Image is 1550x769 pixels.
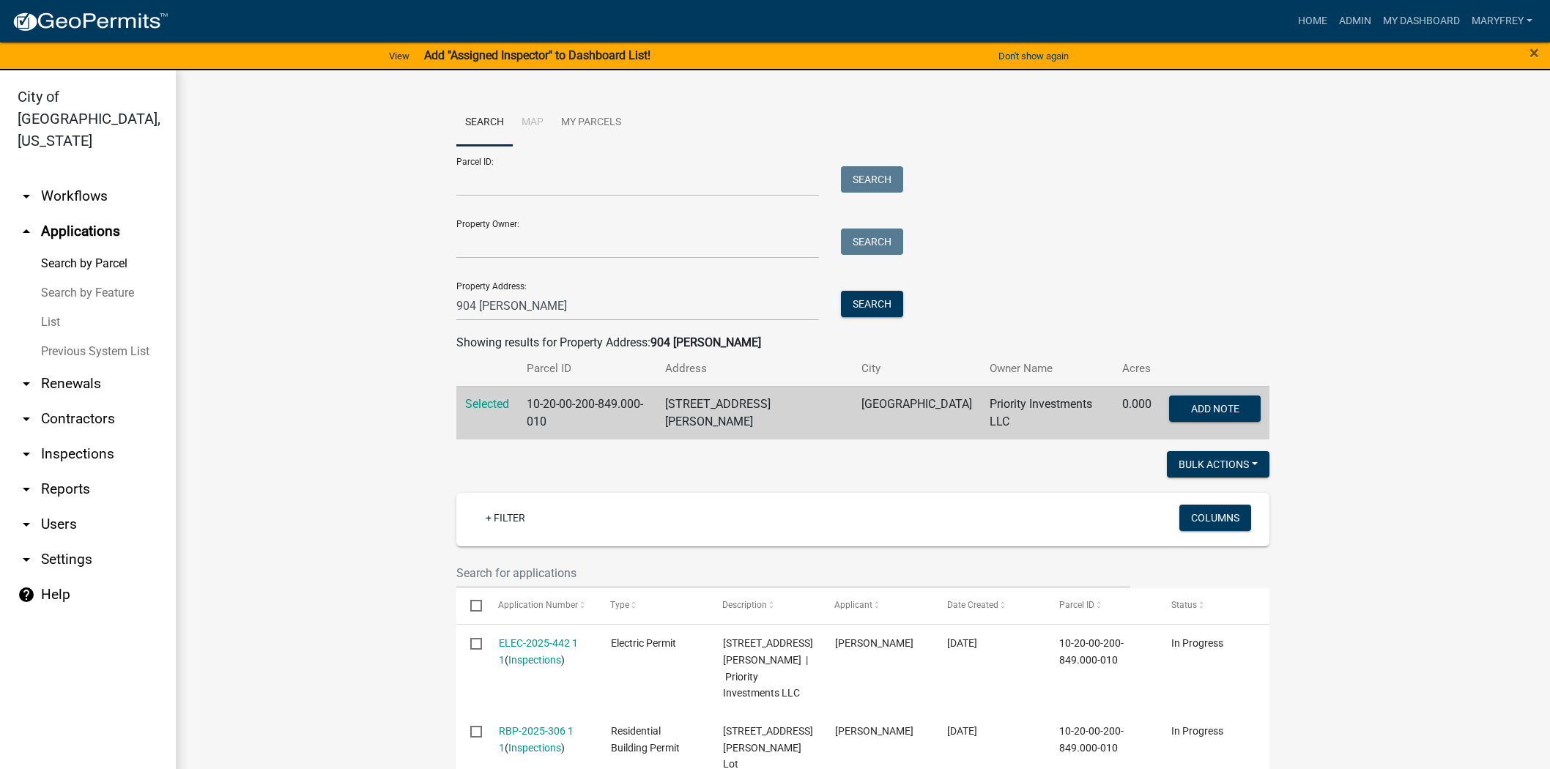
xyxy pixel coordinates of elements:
[499,635,583,669] div: ( )
[508,654,561,666] a: Inspections
[1529,44,1539,62] button: Close
[841,166,903,193] button: Search
[841,229,903,255] button: Search
[18,516,35,533] i: arrow_drop_down
[835,600,873,610] span: Applicant
[456,588,484,623] datatable-header-cell: Select
[1059,600,1094,610] span: Parcel ID
[18,375,35,393] i: arrow_drop_down
[947,725,977,737] span: 08/07/2025
[1157,588,1269,623] datatable-header-cell: Status
[484,588,596,623] datatable-header-cell: Application Number
[596,588,708,623] datatable-header-cell: Type
[499,637,578,666] a: ELEC-2025-442 1 1
[835,725,913,737] span: Michael Daniel
[424,48,650,62] strong: Add "Assigned Inspector" to Dashboard List!
[853,352,981,386] th: City
[18,187,35,205] i: arrow_drop_down
[1292,7,1333,35] a: Home
[18,586,35,603] i: help
[474,505,537,531] a: + Filter
[1333,7,1377,35] a: Admin
[518,352,656,386] th: Parcel ID
[611,637,676,649] span: Electric Permit
[18,445,35,463] i: arrow_drop_down
[456,334,1269,352] div: Showing results for Property Address:
[508,742,561,754] a: Inspections
[981,386,1113,439] td: Priority Investments LLC
[709,588,821,623] datatable-header-cell: Description
[1171,600,1197,610] span: Status
[1169,395,1261,422] button: Add Note
[518,386,656,439] td: 10-20-00-200-849.000-010
[611,600,630,610] span: Type
[723,600,768,610] span: Description
[1113,352,1160,386] th: Acres
[841,291,903,317] button: Search
[723,637,813,699] span: 904 FULTON ST | Priority Investments LLC
[552,100,630,146] a: My Parcels
[1377,7,1466,35] a: My Dashboard
[499,723,583,757] div: ( )
[1179,505,1251,531] button: Columns
[18,551,35,568] i: arrow_drop_down
[1113,386,1160,439] td: 0.000
[933,588,1045,623] datatable-header-cell: Date Created
[1059,725,1124,754] span: 10-20-00-200-849.000-010
[981,352,1113,386] th: Owner Name
[1171,725,1223,737] span: In Progress
[656,386,853,439] td: [STREET_ADDRESS][PERSON_NAME]
[499,600,579,610] span: Application Number
[947,600,998,610] span: Date Created
[947,637,977,649] span: 08/12/2025
[853,386,981,439] td: [GEOGRAPHIC_DATA]
[18,223,35,240] i: arrow_drop_up
[456,558,1130,588] input: Search for applications
[611,725,680,754] span: Residential Building Permit
[656,352,853,386] th: Address
[650,335,761,349] strong: 904 [PERSON_NAME]
[1167,451,1269,478] button: Bulk Actions
[1059,637,1124,666] span: 10-20-00-200-849.000-010
[383,44,415,68] a: View
[1529,42,1539,63] span: ×
[18,410,35,428] i: arrow_drop_down
[821,588,933,623] datatable-header-cell: Applicant
[499,725,574,754] a: RBP-2025-306 1 1
[993,44,1075,68] button: Don't show again
[1045,588,1157,623] datatable-header-cell: Parcel ID
[465,397,509,411] a: Selected
[18,480,35,498] i: arrow_drop_down
[1171,637,1223,649] span: In Progress
[1466,7,1538,35] a: MaryFrey
[835,637,913,649] span: Craig Hinkle
[1190,402,1239,414] span: Add Note
[456,100,513,146] a: Search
